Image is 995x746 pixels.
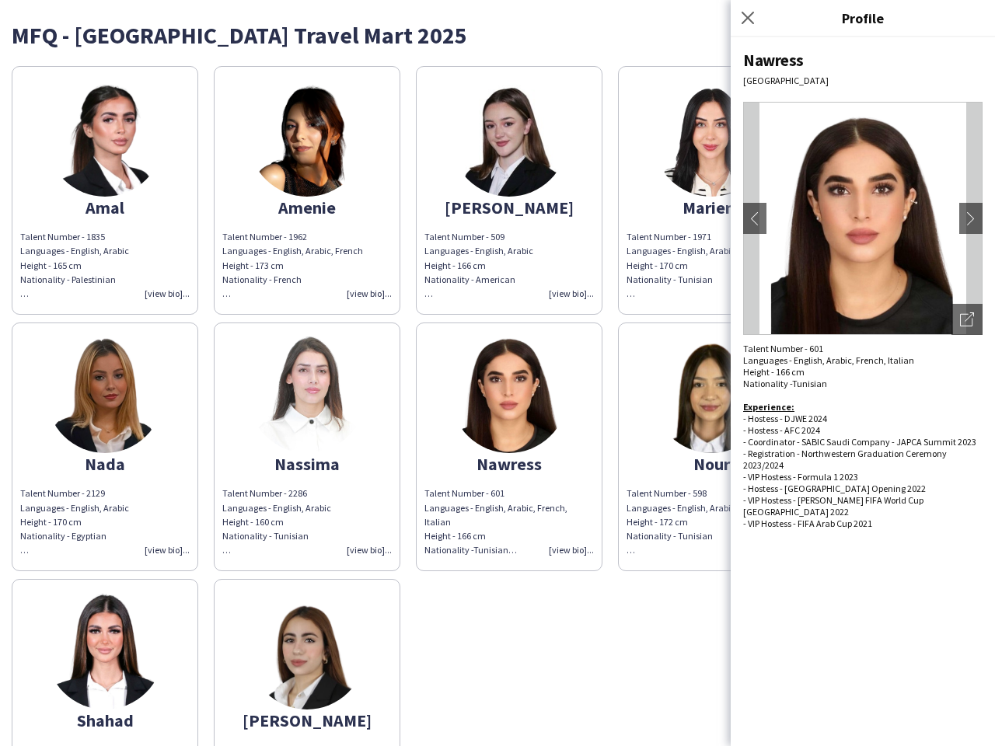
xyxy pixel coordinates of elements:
img: thumb-81ff8e59-e6e2-4059-b349-0c4ea833cf59.png [47,80,163,197]
div: [PERSON_NAME] [424,200,594,214]
div: Nawress [424,457,594,471]
img: thumb-22a80c24-cb5f-4040-b33a-0770626b616f.png [47,593,163,709]
img: thumb-127a73c4-72f8-4817-ad31-6bea1b145d02.png [47,336,163,453]
span: Talent Number - 1971 Languages - English, Arabic Height - 170 cm Nationality - Tunisian [627,231,735,299]
div: Open photos pop-in [951,304,983,335]
div: Amal [20,200,190,214]
div: Languages - English, Arabic [627,501,796,558]
img: thumb-7d03bddd-c3aa-4bde-8cdb-39b64b840995.png [249,336,365,453]
img: thumb-4c95e7ae-0fdf-44ac-8d60-b62309d66edf.png [653,80,770,197]
div: [PERSON_NAME] [222,713,392,727]
span: - Coordinator - SABIC Saudi Company - JAPCA Summit 2023 [743,436,976,448]
div: Mariem [627,200,796,214]
div: - VIP Hostess - FIFA Arab Cup 2021 [743,518,983,529]
h3: Profile [731,8,995,28]
div: - VIP Hostess - Formula 1 2023 [743,471,983,483]
span: Languages - English, Arabic, French [222,245,363,256]
div: Height - 172 cm Nationality - Tunisian [627,515,796,558]
span: Talent Number - 1962 [222,231,307,242]
span: - Hostess - AFC 2024 [743,424,820,436]
div: - Hostess - DJWE 2024 [743,413,983,424]
div: Nada [20,457,190,471]
span: Talent Number - 2129 Languages - English, Arabic Height - 170 cm Nationality - Egyptian [20,487,129,556]
div: Amenie [222,200,392,214]
span: Languages - English, Arabic Height - 165 cm Nationality - Palestinian [20,245,129,299]
span: Talent Number - 601 Languages - English, Arabic, French, Italian Height - 166 cm Nationality - [743,343,914,389]
img: Crew avatar or photo [743,102,983,335]
div: Nawress [743,50,983,71]
div: - Registration - Northwestern Graduation Ceremony 2023/2024 [743,448,983,471]
span: Tunisian [473,544,517,556]
div: Shahad [20,713,190,727]
img: thumb-33402f92-3f0a-48ee-9b6d-2e0525ee7c28.png [653,336,770,453]
span: Talent Number - 1835 [20,231,105,242]
img: thumb-6635f156c0799.jpeg [451,80,567,197]
div: - VIP Hostess - [PERSON_NAME] FIFA World Cup [GEOGRAPHIC_DATA] 2022 [743,494,983,518]
div: MFQ - [GEOGRAPHIC_DATA] Travel Mart 2025 [12,23,983,47]
b: Experience: [743,401,794,413]
span: Nationality - French [222,274,302,285]
div: Nassima [222,457,392,471]
img: thumb-0b0a4517-2be3-415a-a8cd-aac60e329b3a.png [451,336,567,453]
span: Tunisian [792,378,827,389]
div: - Hostess - [GEOGRAPHIC_DATA] Opening 2022 [743,483,983,494]
div: Nour [627,457,796,471]
img: thumb-4ca95fa5-4d3e-4c2c-b4ce-8e0bcb13b1c7.png [249,80,365,197]
span: Talent Number - 601 Languages - English, Arabic, French, Italian Height - 166 cm Nationality - [424,487,567,556]
div: [GEOGRAPHIC_DATA] [743,75,983,86]
span: Talent Number - 509 Languages - English, Arabic Height - 166 cm Nationality - American [424,231,533,299]
img: thumb-2e0034d6-7930-4ae6-860d-e19d2d874555.png [249,593,365,709]
span: Height - 173 cm [222,260,284,271]
span: Talent Number - 598 [627,487,707,499]
span: Talent Number - 2286 Languages - English, Arabic Height - 160 cm Nationality - Tunisian [222,487,331,556]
